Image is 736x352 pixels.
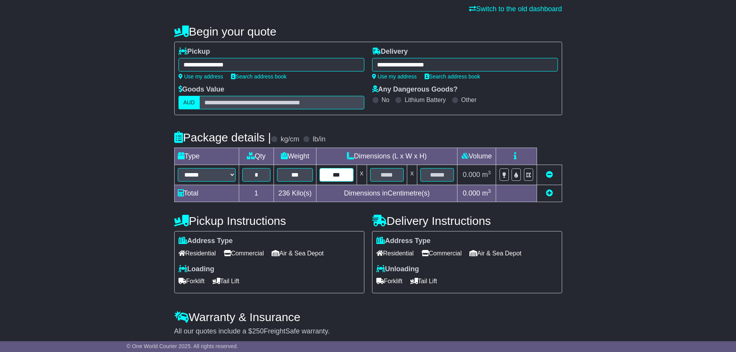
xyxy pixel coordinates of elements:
span: Forklift [376,275,403,287]
a: Remove this item [546,171,553,179]
td: Volume [457,148,496,165]
label: Loading [178,265,214,274]
h4: Begin your quote [174,25,562,38]
h4: Pickup Instructions [174,214,364,227]
a: Switch to the old dashboard [469,5,562,13]
a: Add new item [546,189,553,197]
td: x [407,165,417,185]
label: Lithium Battery [405,96,446,104]
span: m [482,171,491,179]
span: 0.000 [463,171,480,179]
label: Goods Value [178,85,224,94]
label: Other [461,96,477,104]
a: Use my address [178,73,223,80]
label: Address Type [178,237,233,245]
span: Air & Sea Depot [469,247,522,259]
span: Residential [376,247,414,259]
td: Total [174,185,239,202]
sup: 3 [488,188,491,194]
h4: Package details | [174,131,271,144]
label: No [382,96,389,104]
span: © One World Courier 2025. All rights reserved. [127,343,238,349]
td: Weight [274,148,316,165]
span: Commercial [224,247,264,259]
sup: 3 [488,170,491,175]
label: Delivery [372,48,408,56]
h4: Warranty & Insurance [174,311,562,323]
td: Qty [239,148,274,165]
td: Dimensions in Centimetre(s) [316,185,457,202]
h4: Delivery Instructions [372,214,562,227]
span: 250 [252,327,264,335]
td: Dimensions (L x W x H) [316,148,457,165]
label: Unloading [376,265,419,274]
label: Address Type [376,237,431,245]
td: Kilo(s) [274,185,316,202]
span: Commercial [422,247,462,259]
span: 0.000 [463,189,480,197]
a: Search address book [231,73,287,80]
span: m [482,189,491,197]
div: All our quotes include a $ FreightSafe warranty. [174,327,562,336]
span: Air & Sea Depot [272,247,324,259]
label: AUD [178,96,200,109]
td: 1 [239,185,274,202]
label: Any Dangerous Goods? [372,85,458,94]
span: 236 [279,189,290,197]
label: kg/cm [280,135,299,144]
label: Pickup [178,48,210,56]
label: lb/in [313,135,325,144]
a: Use my address [372,73,417,80]
span: Residential [178,247,216,259]
td: x [357,165,367,185]
td: Type [174,148,239,165]
span: Tail Lift [212,275,240,287]
span: Forklift [178,275,205,287]
span: Tail Lift [410,275,437,287]
a: Search address book [425,73,480,80]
